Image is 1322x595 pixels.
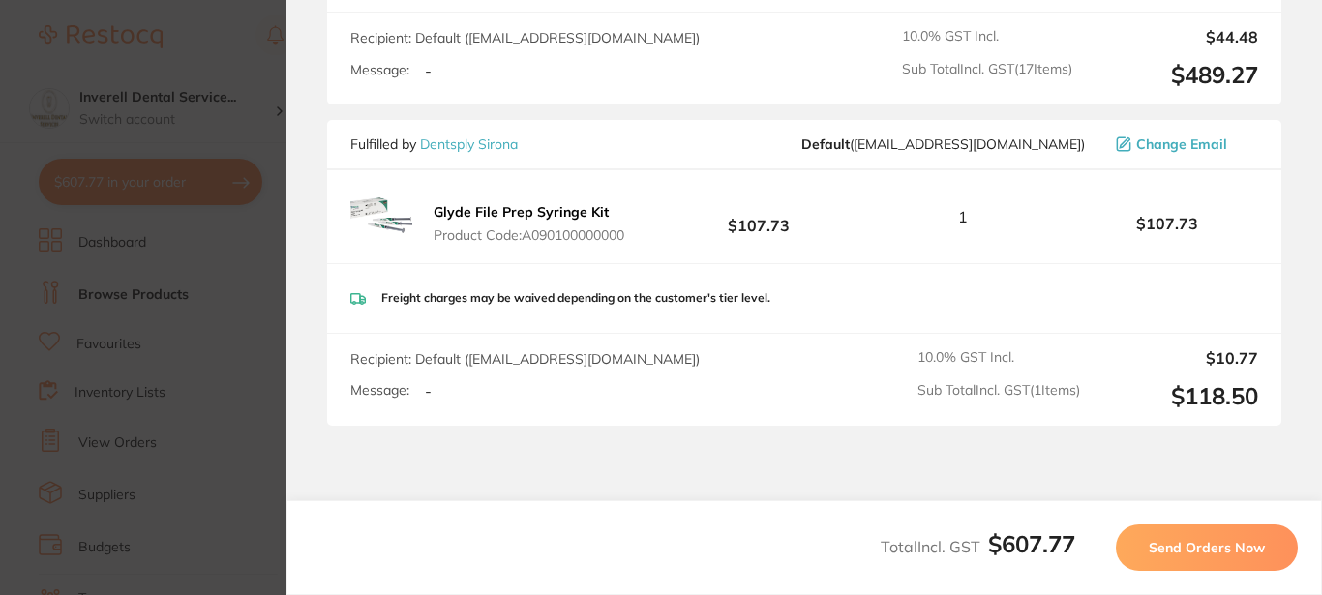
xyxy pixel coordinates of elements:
[434,203,609,221] b: Glyde File Prep Syringe Kit
[902,61,1072,89] span: Sub Total Incl. GST ( 17 Items)
[881,537,1075,556] span: Total Incl. GST
[425,62,432,79] p: -
[350,136,518,152] p: Fulfilled by
[1096,382,1258,410] output: $118.50
[917,349,1080,367] span: 10.0 % GST Incl.
[428,203,630,244] button: Glyde File Prep Syringe Kit Product Code:A090100000000
[350,29,700,46] span: Recipient: Default ( [EMAIL_ADDRESS][DOMAIN_NAME] )
[801,136,1085,152] span: clientservices@dentsplysirona.com
[350,382,409,399] label: Message:
[434,227,624,243] span: Product Code: A090100000000
[902,28,1072,45] span: 10.0 % GST Incl.
[1116,524,1298,571] button: Send Orders Now
[668,199,850,235] b: $107.73
[350,62,409,78] label: Message:
[1136,136,1227,152] span: Change Email
[1149,539,1265,556] span: Send Orders Now
[1088,28,1258,45] output: $44.48
[1088,61,1258,89] output: $489.27
[425,382,432,400] p: -
[1096,349,1258,367] output: $10.77
[1110,135,1258,153] button: Change Email
[917,382,1080,410] span: Sub Total Incl. GST ( 1 Items)
[988,529,1075,558] b: $607.77
[958,208,968,225] span: 1
[420,135,518,153] a: Dentsply Sirona
[350,350,700,368] span: Recipient: Default ( [EMAIL_ADDRESS][DOMAIN_NAME] )
[801,135,850,153] b: Default
[381,291,770,305] p: Freight charges may be waived depending on the customer's tier level.
[350,186,412,248] img: Y2xham9maQ
[1076,215,1258,232] b: $107.73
